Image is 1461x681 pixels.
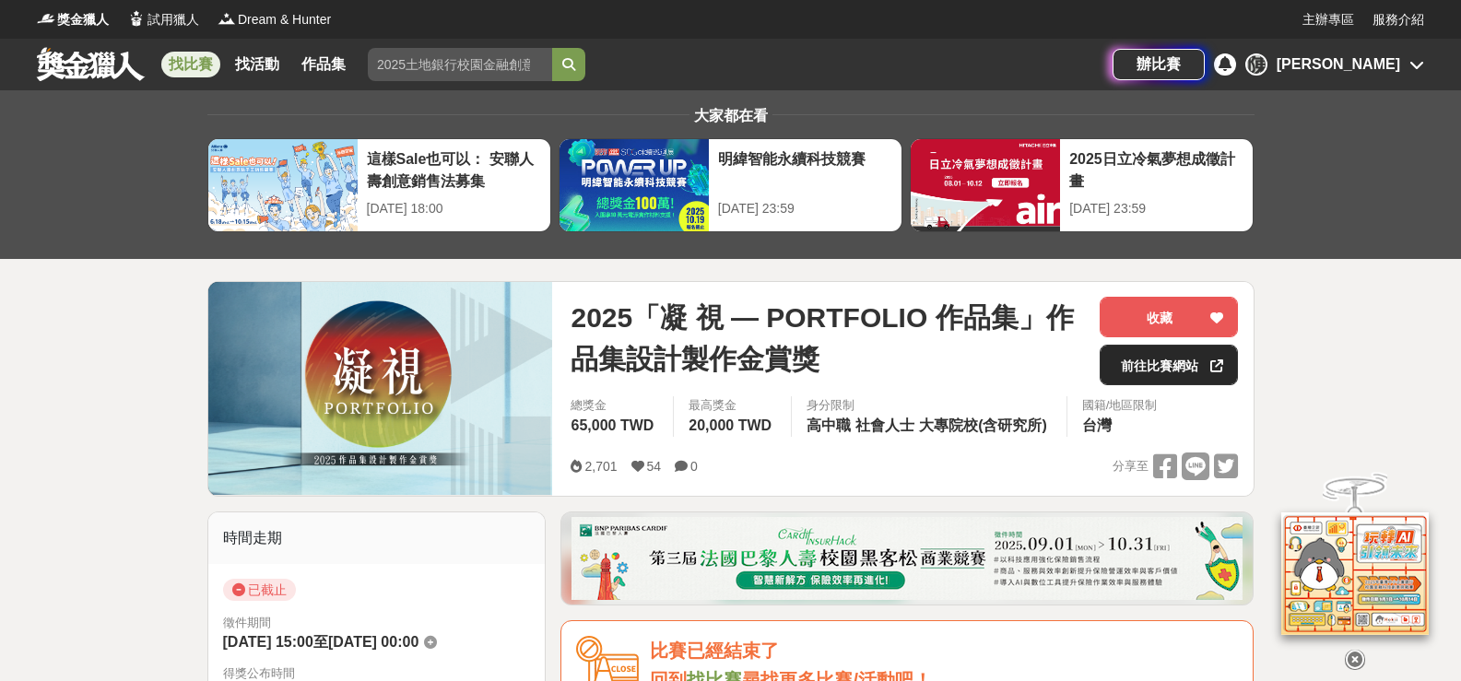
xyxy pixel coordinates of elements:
[1069,148,1243,190] div: 2025日立冷氣夢想成徵計畫
[1302,10,1354,29] a: 主辦專區
[807,396,1052,415] div: 身分限制
[1281,512,1429,635] img: d2146d9a-e6f6-4337-9592-8cefde37ba6b.png
[584,459,617,474] span: 2,701
[294,52,353,77] a: 作品集
[647,459,662,474] span: 54
[127,9,146,28] img: Logo
[57,10,109,29] span: 獎金獵人
[1113,452,1149,480] span: 分享至
[218,10,331,29] a: LogoDream & Hunter
[328,634,418,650] span: [DATE] 00:00
[1069,199,1243,218] div: [DATE] 23:59
[238,10,331,29] span: Dream & Hunter
[718,148,892,190] div: 明緯智能永續科技競賽
[208,512,546,564] div: 時間走期
[208,282,553,495] img: Cover Image
[207,138,551,232] a: 這樣Sale也可以： 安聯人壽創意銷售法募集[DATE] 18:00
[689,417,772,433] span: 20,000 TWD
[1245,53,1267,76] div: 陳
[161,52,220,77] a: 找比賽
[718,199,892,218] div: [DATE] 23:59
[910,138,1254,232] a: 2025日立冷氣夢想成徵計畫[DATE] 23:59
[571,517,1243,600] img: 331336aa-f601-432f-a281-8c17b531526f.png
[228,52,287,77] a: 找活動
[147,10,199,29] span: 試用獵人
[571,297,1085,380] span: 2025「凝 視 — PORTFOLIO 作品集」作品集設計製作金賞獎
[223,616,271,629] span: 徵件期間
[650,636,1238,666] div: 比賽已經結束了
[689,396,776,415] span: 最高獎金
[37,9,55,28] img: Logo
[127,10,199,29] a: Logo試用獵人
[571,417,654,433] span: 65,000 TWD
[1100,345,1238,385] a: 前往比賽網站
[218,9,236,28] img: Logo
[1113,49,1205,80] a: 辦比賽
[368,48,552,81] input: 2025土地銀行校園金融創意挑戰賽：從你出發 開啟智慧金融新頁
[1277,53,1400,76] div: [PERSON_NAME]
[223,579,296,601] span: 已截止
[1082,417,1112,433] span: 台灣
[689,108,772,123] span: 大家都在看
[37,10,109,29] a: Logo獎金獵人
[313,634,328,650] span: 至
[1082,396,1158,415] div: 國籍/地區限制
[690,459,698,474] span: 0
[1100,297,1238,337] button: 收藏
[571,396,658,415] span: 總獎金
[855,417,914,433] span: 社會人士
[1373,10,1424,29] a: 服務介紹
[807,417,851,433] span: 高中職
[559,138,902,232] a: 明緯智能永續科技競賽[DATE] 23:59
[919,417,1047,433] span: 大專院校(含研究所)
[367,148,541,190] div: 這樣Sale也可以： 安聯人壽創意銷售法募集
[223,634,313,650] span: [DATE] 15:00
[367,199,541,218] div: [DATE] 18:00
